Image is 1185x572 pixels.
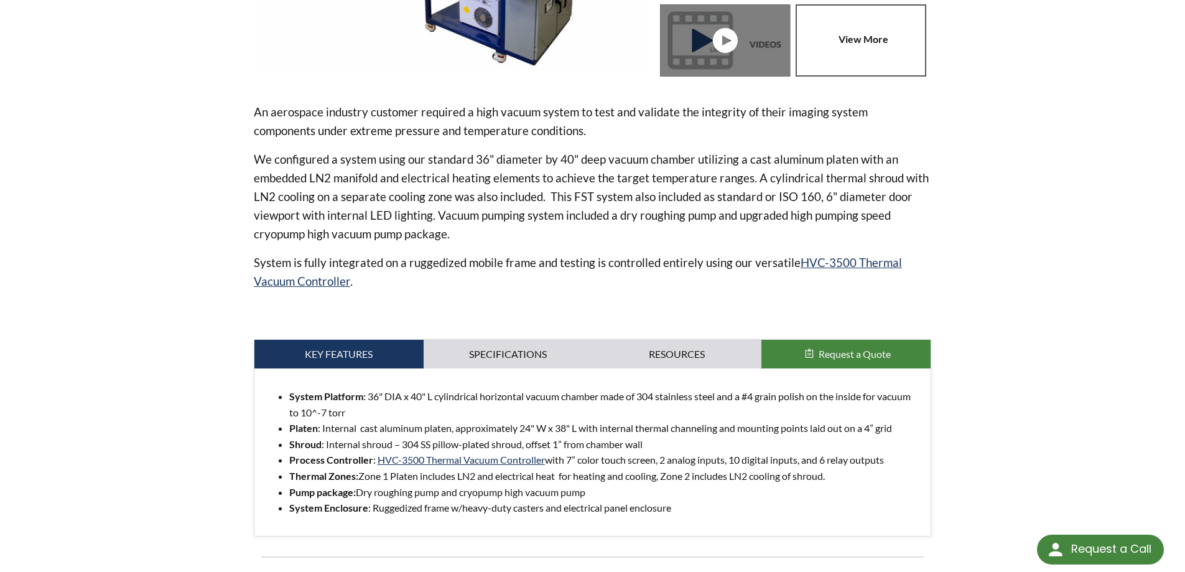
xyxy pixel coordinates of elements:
strong: Shroud [289,438,322,450]
strong: System Enclosure [289,502,368,513]
li: : 36" DIA x 40" L cylindrical horizontal vacuum chamber made of 304 stainless steel and a #4 grai... [289,388,921,420]
strong: System Platform [289,390,363,402]
strong: Process Controller [289,454,373,466]
a: Resources [593,340,762,368]
a: Key Features [254,340,424,368]
div: Request a Call [1071,535,1151,563]
strong: Thermal Zones: [289,470,358,482]
li: : with 7” color touch screen, 2 analog inputs, 10 digital inputs, and 6 relay outputs [289,452,921,468]
span: Request a Quote [819,348,891,360]
a: HVC-3500 Thermal Vacuum Controller [378,454,545,466]
p: An aerospace industry customer required a high vacuum system to test and validate the integrity o... [254,103,932,140]
a: Specifications [424,340,593,368]
li: : Internal cast aluminum platen, approximately 24" W x 38" L with internal thermal channeling and... [289,420,921,436]
a: Thermal Cycling System (TVAC) - Front View [660,4,796,77]
div: Request a Call [1037,535,1164,565]
p: We configured a system using our standard 36" diameter by 40" deep vacuum chamber utilizing a cas... [254,150,932,243]
strong: Platen [289,422,318,434]
strong: Pump package: [289,486,356,498]
li: : Internal shroud – 304 SS pillow-plated shroud, offset 1” from chamber wall [289,436,921,452]
li: : Ruggedized frame w/heavy-duty casters and electrical panel enclosure [289,500,921,516]
img: round button [1046,540,1066,560]
button: Request a Quote [761,340,931,368]
li: Dry roughing pump and cryopump high vacuum pump [289,484,921,500]
li: Zone 1 Platen includes LN2 and electrical heat for heating and cooling, Zone 2 includes LN2 cooli... [289,468,921,484]
p: System is fully integrated on a ruggedized mobile frame and testing is controlled entirely using ... [254,253,932,291]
